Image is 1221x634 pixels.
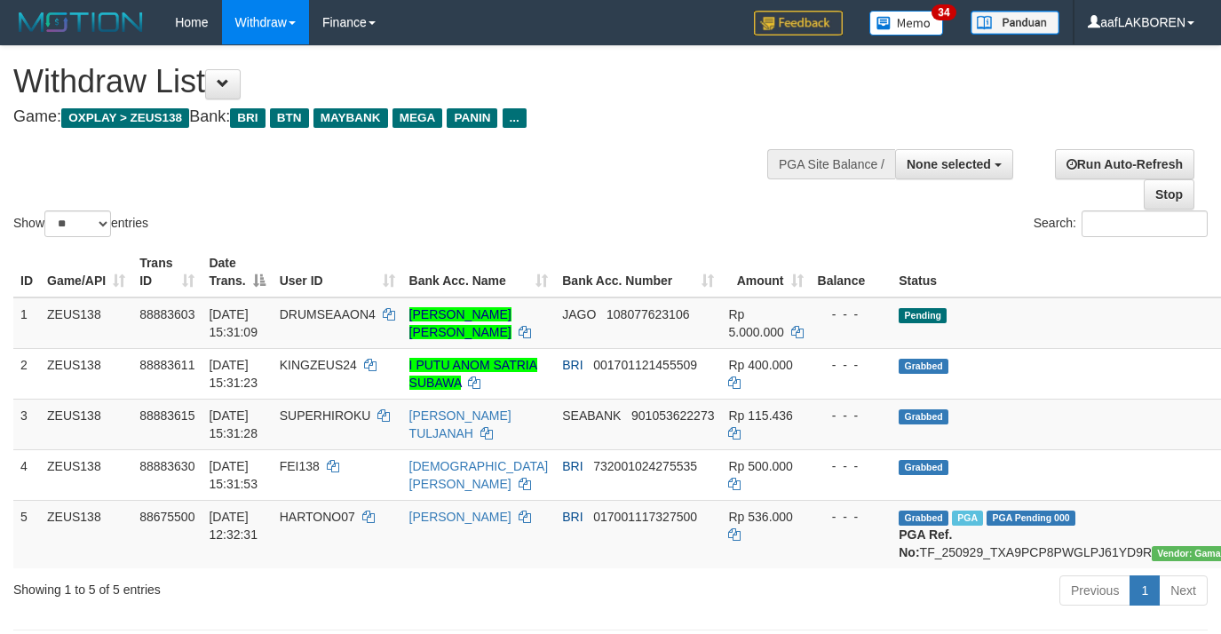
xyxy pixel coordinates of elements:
[447,108,497,128] span: PANIN
[209,408,258,440] span: [DATE] 15:31:28
[13,210,148,237] label: Show entries
[728,358,792,372] span: Rp 400.000
[13,108,797,126] h4: Game: Bank:
[392,108,443,128] span: MEGA
[13,500,40,568] td: 5
[280,358,357,372] span: KINGZEUS24
[139,510,194,524] span: 88675500
[280,307,376,321] span: DRUMSEAAON4
[13,247,40,297] th: ID
[1082,210,1208,237] input: Search:
[139,358,194,372] span: 88883611
[593,358,697,372] span: Copy 001701121455509 to clipboard
[40,399,132,449] td: ZEUS138
[402,247,556,297] th: Bank Acc. Name: activate to sort column ascending
[13,399,40,449] td: 3
[728,459,792,473] span: Rp 500.000
[818,305,885,323] div: - - -
[728,307,783,339] span: Rp 5.000.000
[139,307,194,321] span: 88883603
[13,348,40,399] td: 2
[313,108,388,128] span: MAYBANK
[555,247,721,297] th: Bank Acc. Number: activate to sort column ascending
[13,64,797,99] h1: Withdraw List
[818,407,885,424] div: - - -
[409,307,511,339] a: [PERSON_NAME] [PERSON_NAME]
[899,308,947,323] span: Pending
[280,510,355,524] span: HARTONO07
[562,307,596,321] span: JAGO
[899,359,948,374] span: Grabbed
[971,11,1059,35] img: panduan.png
[13,9,148,36] img: MOTION_logo.png
[818,457,885,475] div: - - -
[139,408,194,423] span: 88883615
[987,511,1075,526] span: PGA Pending
[273,247,402,297] th: User ID: activate to sort column ascending
[899,409,948,424] span: Grabbed
[409,358,537,390] a: I PUTU ANOM SATRIA SUBAWA
[409,459,549,491] a: [DEMOGRAPHIC_DATA][PERSON_NAME]
[44,210,111,237] select: Showentries
[409,408,511,440] a: [PERSON_NAME] TULJANAH
[409,510,511,524] a: [PERSON_NAME]
[230,108,265,128] span: BRI
[899,511,948,526] span: Grabbed
[1055,149,1194,179] a: Run Auto-Refresh
[754,11,843,36] img: Feedback.jpg
[895,149,1013,179] button: None selected
[1159,575,1208,606] a: Next
[562,358,583,372] span: BRI
[202,247,272,297] th: Date Trans.: activate to sort column descending
[40,348,132,399] td: ZEUS138
[932,4,955,20] span: 34
[209,307,258,339] span: [DATE] 15:31:09
[728,408,792,423] span: Rp 115.436
[818,508,885,526] div: - - -
[209,510,258,542] span: [DATE] 12:32:31
[899,460,948,475] span: Grabbed
[1034,210,1208,237] label: Search:
[40,247,132,297] th: Game/API: activate to sort column ascending
[40,297,132,349] td: ZEUS138
[562,459,583,473] span: BRI
[61,108,189,128] span: OXPLAY > ZEUS138
[1144,179,1194,210] a: Stop
[907,157,991,171] span: None selected
[503,108,527,128] span: ...
[40,500,132,568] td: ZEUS138
[607,307,689,321] span: Copy 108077623106 to clipboard
[767,149,895,179] div: PGA Site Balance /
[721,247,810,297] th: Amount: activate to sort column ascending
[562,408,621,423] span: SEABANK
[593,459,697,473] span: Copy 732001024275535 to clipboard
[811,247,892,297] th: Balance
[209,459,258,491] span: [DATE] 15:31:53
[139,459,194,473] span: 88883630
[40,449,132,500] td: ZEUS138
[280,459,320,473] span: FEI138
[13,297,40,349] td: 1
[1130,575,1160,606] a: 1
[593,510,697,524] span: Copy 017001117327500 to clipboard
[952,511,983,526] span: Marked by aaftrukkakada
[631,408,714,423] span: Copy 901053622273 to clipboard
[280,408,371,423] span: SUPERHIROKU
[13,449,40,500] td: 4
[562,510,583,524] span: BRI
[728,510,792,524] span: Rp 536.000
[270,108,309,128] span: BTN
[899,527,952,559] b: PGA Ref. No:
[132,247,202,297] th: Trans ID: activate to sort column ascending
[869,11,944,36] img: Button%20Memo.svg
[818,356,885,374] div: - - -
[209,358,258,390] span: [DATE] 15:31:23
[13,574,496,598] div: Showing 1 to 5 of 5 entries
[1059,575,1130,606] a: Previous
